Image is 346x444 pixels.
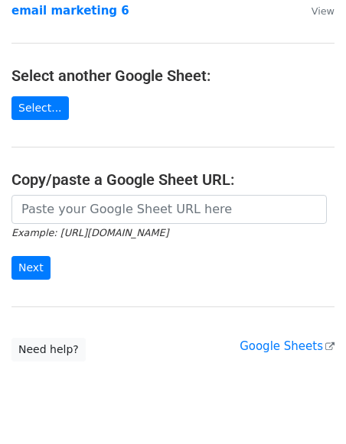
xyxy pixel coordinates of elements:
h4: Select another Google Sheet: [11,66,335,85]
input: Paste your Google Sheet URL here [11,195,327,224]
a: email marketing 6 [11,4,129,18]
small: Example: [URL][DOMAIN_NAME] [11,227,168,238]
iframe: Chat Widget [269,371,346,444]
input: Next [11,256,51,280]
a: View [296,4,335,18]
a: Need help? [11,338,86,361]
a: Select... [11,96,69,120]
small: View [312,5,335,17]
h4: Copy/paste a Google Sheet URL: [11,170,335,189]
a: Google Sheets [240,339,335,353]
